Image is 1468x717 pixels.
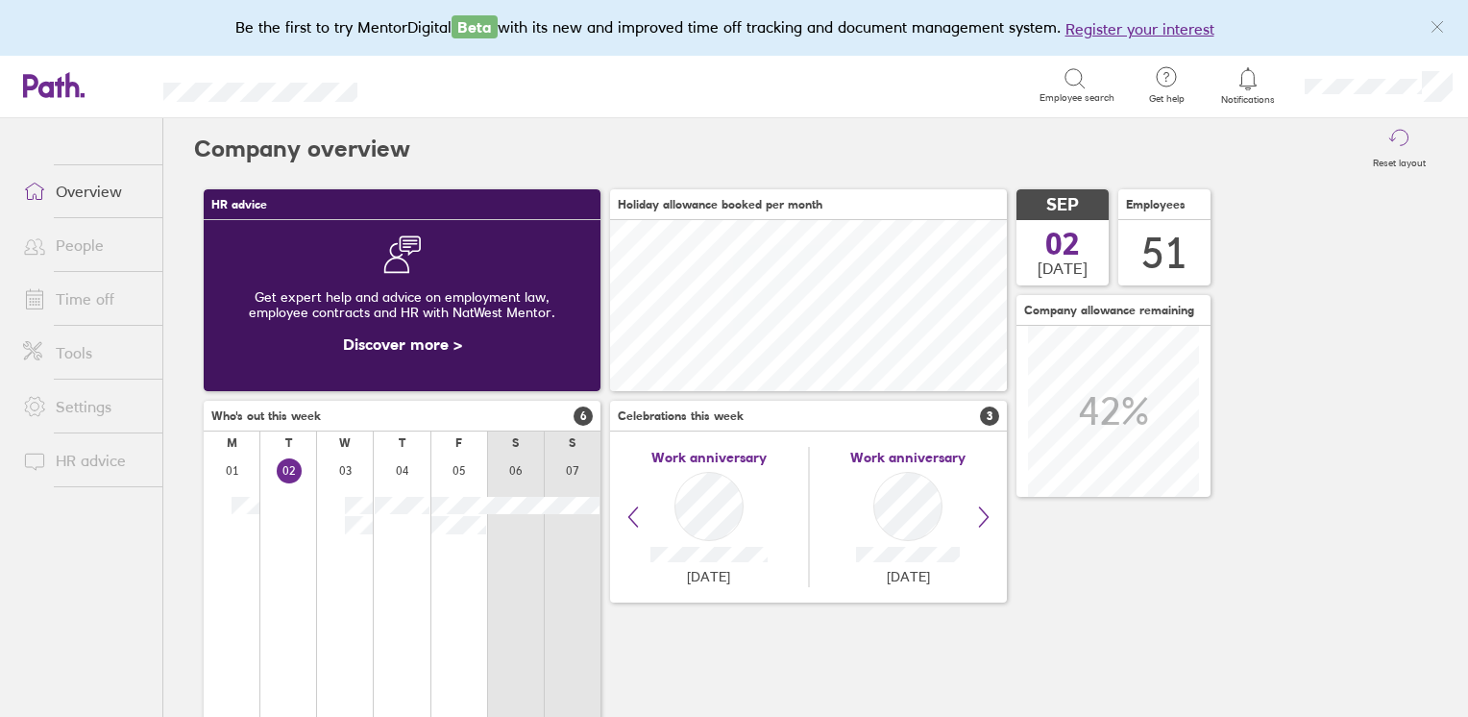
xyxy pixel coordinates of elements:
[455,436,462,450] div: F
[618,198,822,211] span: Holiday allowance booked per month
[1217,94,1280,106] span: Notifications
[343,334,462,354] a: Discover more >
[399,436,405,450] div: T
[409,76,458,93] div: Search
[8,280,162,318] a: Time off
[512,436,519,450] div: S
[235,15,1234,40] div: Be the first to try MentorDigital with its new and improved time off tracking and document manage...
[1217,65,1280,106] a: Notifications
[1024,304,1194,317] span: Company allowance remaining
[194,118,410,180] h2: Company overview
[1136,93,1198,105] span: Get help
[8,226,162,264] a: People
[574,407,593,426] span: 6
[651,450,767,465] span: Work anniversary
[339,436,351,450] div: W
[618,409,744,423] span: Celebrations this week
[1361,118,1437,180] button: Reset layout
[569,436,575,450] div: S
[1038,260,1088,277] span: [DATE]
[1046,195,1079,215] span: SEP
[1361,152,1437,169] label: Reset layout
[8,441,162,480] a: HR advice
[211,409,321,423] span: Who's out this week
[1065,17,1214,40] button: Register your interest
[227,436,237,450] div: M
[219,274,585,335] div: Get expert help and advice on employment law, employee contracts and HR with NatWest Mentor.
[8,334,162,372] a: Tools
[980,407,999,426] span: 3
[887,569,930,584] span: [DATE]
[1045,229,1080,260] span: 02
[687,569,730,584] span: [DATE]
[211,198,267,211] span: HR advice
[8,387,162,426] a: Settings
[452,15,498,38] span: Beta
[1040,92,1114,104] span: Employee search
[8,172,162,210] a: Overview
[850,450,966,465] span: Work anniversary
[1126,198,1186,211] span: Employees
[285,436,292,450] div: T
[1141,229,1187,278] div: 51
